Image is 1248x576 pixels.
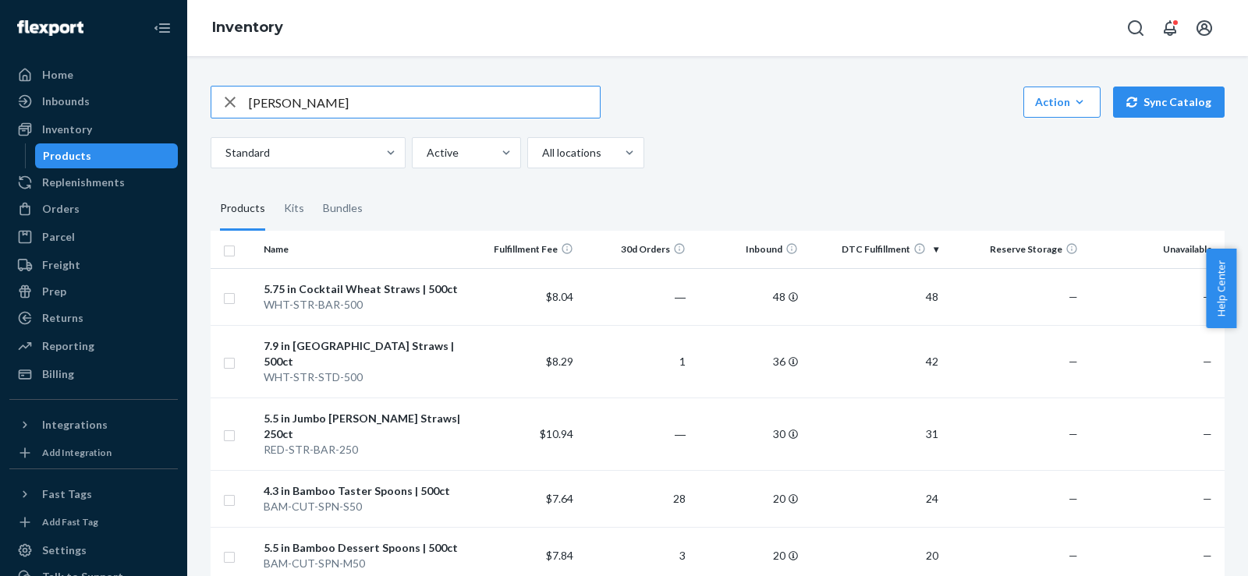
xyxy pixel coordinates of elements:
a: Reporting [9,334,178,359]
div: Bundles [323,187,363,231]
span: — [1069,427,1078,440]
div: BAM-CUT-SPN-S50 [264,499,462,514]
span: $7.84 [546,549,573,562]
td: ― [580,268,692,325]
div: 7.9 in [GEOGRAPHIC_DATA] Straws | 500ct [264,338,462,369]
div: Products [43,148,91,164]
div: WHT-STR-STD-500 [264,369,462,385]
button: Close Navigation [147,12,178,44]
div: Replenishments [42,175,125,190]
div: Billing [42,366,74,382]
td: 20 [692,470,804,527]
div: Parcel [42,229,75,245]
a: Inventory [212,19,283,36]
span: — [1203,549,1212,562]
button: Open account menu [1189,12,1220,44]
div: Fast Tags [42,486,92,502]
button: Sync Catalog [1113,87,1225,118]
input: Standard [224,145,225,161]
th: 30d Orders [580,231,692,268]
button: Integrations [9,412,178,437]
span: — [1069,492,1078,505]
div: WHT-STR-BAR-500 [264,297,462,313]
a: Home [9,62,178,87]
div: Returns [42,310,83,326]
th: Reserve Storage [945,231,1085,268]
button: Fast Tags [9,482,178,507]
div: 4.3 in Bamboo Taster Spoons | 500ct [264,483,462,499]
ol: breadcrumbs [200,5,296,51]
div: Products [220,187,265,231]
a: Freight [9,253,178,277]
span: — [1203,290,1212,303]
a: Inbounds [9,89,178,114]
button: Help Center [1206,249,1236,328]
button: Open Search Box [1120,12,1151,44]
div: Orders [42,201,80,217]
td: 28 [580,470,692,527]
a: Replenishments [9,170,178,195]
a: Add Fast Tag [9,513,178,532]
span: — [1069,549,1078,562]
th: Name [257,231,468,268]
a: Products [35,143,179,168]
div: Inventory [42,122,92,137]
div: Prep [42,284,66,299]
td: 48 [804,268,945,325]
input: Search inventory by name or sku [249,87,600,118]
th: Fulfillment Fee [467,231,580,268]
div: Home [42,67,73,83]
div: Freight [42,257,80,273]
td: 36 [692,325,804,398]
a: Prep [9,279,178,304]
div: Kits [284,187,304,231]
input: Active [425,145,427,161]
a: Orders [9,196,178,221]
span: — [1203,355,1212,368]
td: 48 [692,268,804,325]
div: 5.5 in Jumbo [PERSON_NAME] Straws| 250ct [264,411,462,442]
td: 24 [804,470,945,527]
a: Returns [9,306,178,330]
button: Action [1023,87,1101,118]
button: Open notifications [1154,12,1186,44]
a: Inventory [9,117,178,142]
div: RED-STR-BAR-250 [264,442,462,458]
th: Unavailable [1084,231,1225,268]
div: Reporting [42,338,94,354]
a: Settings [9,538,178,563]
td: 31 [804,398,945,470]
span: $10.94 [540,427,573,440]
span: $7.64 [546,492,573,505]
th: Inbound [692,231,804,268]
a: Parcel [9,224,178,249]
span: $8.29 [546,355,573,368]
td: 1 [580,325,692,398]
input: All locations [541,145,542,161]
a: Add Integration [9,443,178,462]
div: Add Fast Tag [42,515,98,528]
span: — [1203,492,1212,505]
span: — [1069,290,1078,303]
td: 30 [692,398,804,470]
div: Settings [42,542,87,558]
div: 5.75 in Cocktail Wheat Straws | 500ct [264,281,462,297]
div: Inbounds [42,94,90,109]
th: DTC Fulfillment [804,231,945,268]
img: Flexport logo [17,20,83,36]
td: ― [580,398,692,470]
div: 5.5 in Bamboo Dessert Spoons | 500ct [264,540,462,556]
div: Add Integration [42,446,112,459]
div: Action [1035,94,1089,110]
span: — [1069,355,1078,368]
span: $8.04 [546,290,573,303]
div: BAM-CUT-SPN-M50 [264,556,462,571]
td: 42 [804,325,945,398]
div: Integrations [42,417,108,433]
a: Billing [9,362,178,387]
span: — [1203,427,1212,440]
